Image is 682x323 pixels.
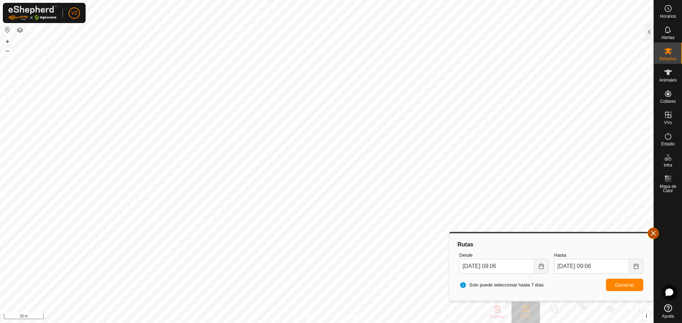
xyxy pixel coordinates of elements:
[664,121,672,125] span: VVs
[606,279,643,291] button: Generar
[3,37,12,46] button: +
[643,312,650,320] button: i
[3,26,12,34] button: Restablecer Mapa
[9,6,57,20] img: Logo Gallagher
[71,9,77,17] span: V2
[661,142,675,146] span: Estado
[659,57,676,61] span: Rebaños
[16,26,24,34] button: Capas del Mapa
[656,184,680,193] span: Mapa de Calor
[660,99,676,104] span: Collares
[615,282,634,288] span: Generar
[340,314,363,320] a: Contáctenos
[654,301,682,321] a: Ayuda
[290,314,331,320] a: Política de Privacidad
[3,46,12,55] button: –
[554,252,643,259] label: Hasta
[646,313,647,319] span: i
[629,259,643,274] button: Choose Date
[661,35,675,40] span: Alertas
[662,314,674,318] span: Ayuda
[664,163,672,167] span: Infra
[456,240,646,249] div: Rutas
[659,78,677,82] span: Animales
[534,259,548,274] button: Choose Date
[660,14,676,18] span: Horarios
[459,282,544,289] span: Solo puede seleccionar hasta 7 días
[459,252,548,259] label: Desde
